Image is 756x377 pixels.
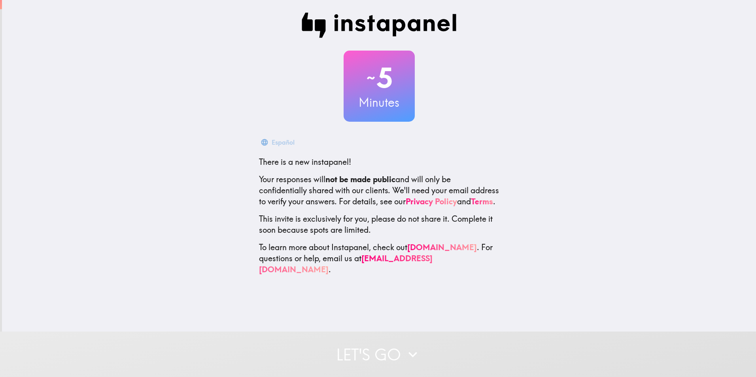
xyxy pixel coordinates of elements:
p: To learn more about Instapanel, check out . For questions or help, email us at . [259,242,499,275]
div: Español [272,137,295,148]
button: Español [259,134,298,150]
h2: 5 [344,62,415,94]
span: ~ [365,66,376,90]
a: Privacy Policy [406,196,457,206]
p: This invite is exclusively for you, please do not share it. Complete it soon because spots are li... [259,213,499,236]
a: Terms [471,196,493,206]
b: not be made public [325,174,395,184]
span: There is a new instapanel! [259,157,351,167]
img: Instapanel [302,13,457,38]
p: Your responses will and will only be confidentially shared with our clients. We'll need your emai... [259,174,499,207]
a: [DOMAIN_NAME] [407,242,477,252]
a: [EMAIL_ADDRESS][DOMAIN_NAME] [259,253,433,274]
h3: Minutes [344,94,415,111]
